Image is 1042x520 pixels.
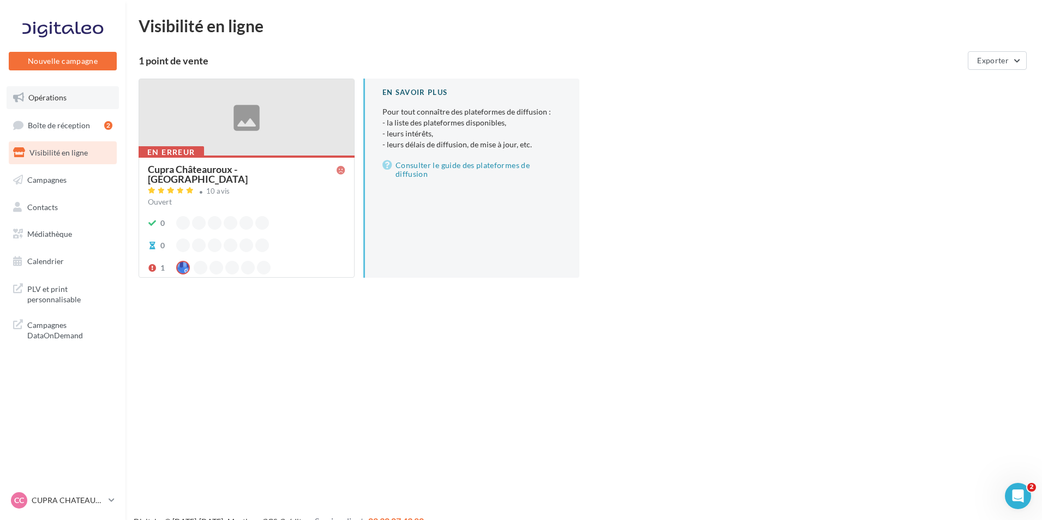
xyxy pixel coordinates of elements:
div: 0 [160,240,165,251]
a: Campagnes DataOnDemand [7,313,119,345]
li: - leurs intérêts, [382,128,562,139]
a: PLV et print personnalisable [7,277,119,309]
p: Pour tout connaître des plateformes de diffusion : [382,106,562,150]
span: Boîte de réception [28,120,90,129]
p: CUPRA CHATEAUROUX [32,495,104,506]
span: Opérations [28,93,67,102]
div: 1 [160,262,165,273]
a: Calendrier [7,250,119,273]
li: - leurs délais de diffusion, de mise à jour, etc. [382,139,562,150]
button: Nouvelle campagne [9,52,117,70]
a: 10 avis [148,186,345,199]
a: Visibilité en ligne [7,141,119,164]
a: CC CUPRA CHATEAUROUX [9,490,117,511]
div: En erreur [139,146,204,158]
span: PLV et print personnalisable [27,282,112,305]
div: Visibilité en ligne [139,17,1029,34]
span: Campagnes [27,175,67,184]
span: Calendrier [27,256,64,266]
div: En savoir plus [382,87,562,98]
a: Opérations [7,86,119,109]
div: 0 [160,218,165,229]
a: Boîte de réception2 [7,113,119,137]
iframe: Intercom live chat [1005,483,1031,509]
a: Contacts [7,196,119,219]
div: 2 [104,121,112,130]
li: - la liste des plateformes disponibles, [382,117,562,128]
span: CC [14,495,24,506]
div: 1 point de vente [139,56,963,65]
span: Ouvert [148,197,172,206]
a: Consulter le guide des plateformes de diffusion [382,159,562,181]
button: Exporter [968,51,1027,70]
span: Contacts [27,202,58,211]
span: Campagnes DataOnDemand [27,318,112,341]
span: Exporter [977,56,1009,65]
div: Cupra Châteauroux - [GEOGRAPHIC_DATA] [148,164,337,184]
div: 10 avis [206,188,230,195]
a: Médiathèque [7,223,119,246]
a: Campagnes [7,169,119,192]
span: Visibilité en ligne [29,148,88,157]
span: 2 [1027,483,1036,492]
span: Médiathèque [27,229,72,238]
